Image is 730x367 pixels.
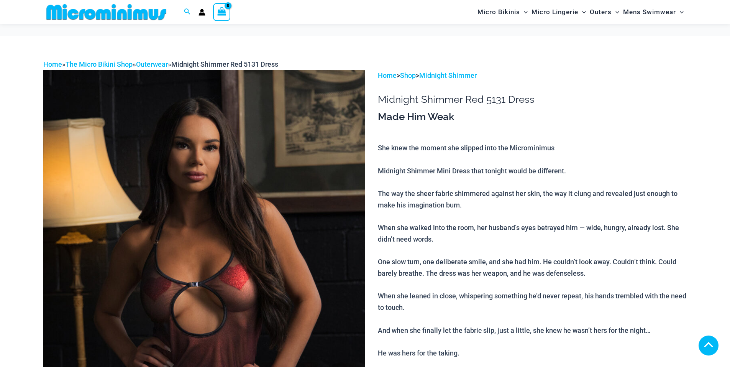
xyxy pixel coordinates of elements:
[198,9,205,16] a: Account icon link
[621,2,686,22] a: Mens SwimwearMenu ToggleMenu Toggle
[136,60,168,68] a: Outerwear
[43,60,62,68] a: Home
[171,60,278,68] span: Midnight Shimmer Red 5131 Dress
[474,1,687,23] nav: Site Navigation
[43,60,278,68] span: » » »
[578,2,586,22] span: Menu Toggle
[184,7,191,17] a: Search icon link
[676,2,684,22] span: Menu Toggle
[623,2,676,22] span: Mens Swimwear
[520,2,528,22] span: Menu Toggle
[400,71,416,79] a: Shop
[378,94,687,105] h1: Midnight Shimmer Red 5131 Dress
[530,2,588,22] a: Micro LingerieMenu ToggleMenu Toggle
[612,2,619,22] span: Menu Toggle
[378,71,397,79] a: Home
[588,2,621,22] a: OutersMenu ToggleMenu Toggle
[419,71,477,79] a: Midnight Shimmer
[590,2,612,22] span: Outers
[378,70,687,81] p: > >
[378,110,687,123] h3: Made Him Weak
[532,2,578,22] span: Micro Lingerie
[43,3,169,21] img: MM SHOP LOGO FLAT
[477,2,520,22] span: Micro Bikinis
[66,60,133,68] a: The Micro Bikini Shop
[476,2,530,22] a: Micro BikinisMenu ToggleMenu Toggle
[213,3,231,21] a: View Shopping Cart, empty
